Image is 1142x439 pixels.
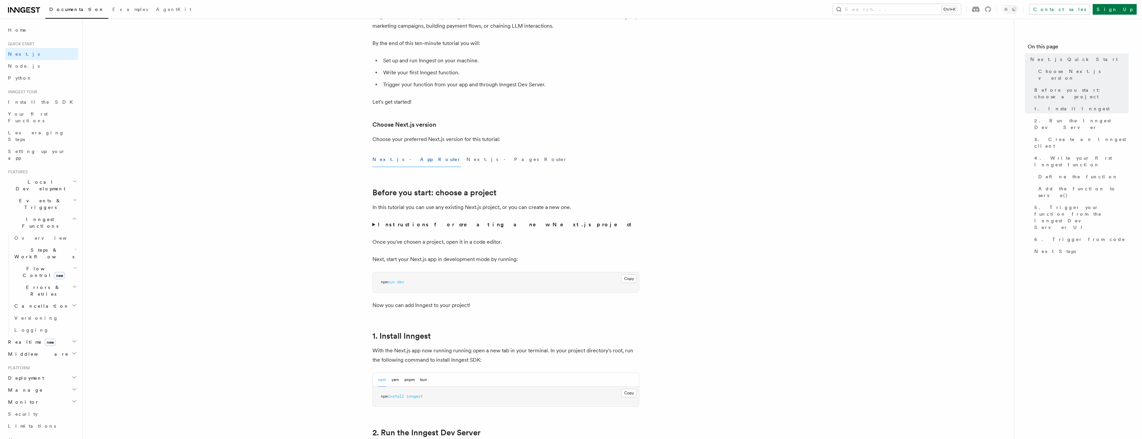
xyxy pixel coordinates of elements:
[12,284,72,297] span: Errors & Retries
[1093,4,1137,15] a: Sign Up
[8,63,40,69] span: Node.js
[372,152,461,167] button: Next.js - App Router
[5,197,73,211] span: Events & Triggers
[12,300,78,312] button: Cancellation
[1038,185,1129,199] span: Add the function to serve()
[12,265,73,279] span: Flow Control
[5,195,78,213] button: Events & Triggers
[372,97,639,107] p: Let's get started!
[5,41,34,47] span: Quick start
[5,399,39,405] span: Monitor
[14,235,83,241] span: Overview
[372,39,639,48] p: By the end of this ten-minute tutorial you will:
[372,237,639,247] p: Once you've chosen a project, open it in a code editor.
[12,244,78,263] button: Steps & Workflows
[5,336,78,348] button: Realtimenew
[5,348,78,360] button: Middleware
[1036,171,1129,183] a: Define the function
[8,75,32,81] span: Python
[372,120,436,129] a: Choose Next.js version
[12,281,78,300] button: Errors & Retries
[372,220,639,229] summary: Instructions for creating a new Next.js project
[1034,248,1076,255] span: Next Steps
[388,280,395,284] span: run
[1028,43,1129,53] h4: On this page
[372,135,639,144] p: Choose your preferred Next.js version for this tutorial:
[1036,183,1129,201] a: Add the function to serve()
[404,373,415,387] button: pnpm
[12,247,74,260] span: Steps & Workflows
[372,301,639,310] p: Now you can add Inngest to your project!
[391,373,399,387] button: yarn
[1032,233,1129,245] a: 6. Trigger from code
[381,280,388,284] span: npm
[1034,87,1129,100] span: Before you start: choose a project
[378,373,386,387] button: npm
[5,24,78,36] a: Home
[1034,204,1129,231] span: 5. Trigger your function from the Inngest Dev Server UI
[5,213,78,232] button: Inngest Functions
[1034,155,1129,168] span: 4. Write your first Inngest function
[5,60,78,72] a: Node.js
[5,108,78,127] a: Your first Functions
[1028,53,1129,65] a: Next.js Quick Start
[372,188,496,197] a: Before you start: choose a project
[5,365,30,371] span: Platform
[5,339,56,345] span: Realtime
[1038,173,1118,180] span: Define the function
[8,51,40,57] span: Next.js
[112,7,148,12] span: Examples
[381,68,639,77] li: Write your first Inngest function.
[1034,236,1125,243] span: 6. Trigger from code
[1034,117,1129,131] span: 2. Run the Inngest Dev Server
[381,56,639,65] li: Set up and run Inngest on your machine.
[12,263,78,281] button: Flow Controlnew
[1032,133,1129,152] a: 3. Create an Inngest client
[1032,201,1129,233] a: 5. Trigger your function from the Inngest Dev Server UI
[5,145,78,164] a: Setting up your app
[1032,245,1129,257] a: Next Steps
[372,428,480,437] a: 2. Run the Inngest Dev Server
[12,312,78,324] a: Versioning
[152,2,195,18] a: AgentKit
[372,346,639,365] p: With the Next.js app now running running open a new tab in your terminal. In your project directo...
[1032,152,1129,171] a: 4. Write your first Inngest function
[372,255,639,264] p: Next, start your Next.js app in development mode by running:
[45,2,108,19] a: Documentation
[833,4,961,15] button: Search...Ctrl+K
[372,12,639,31] p: Inngest makes it easy to build, manage, and execute reliable workflows. Some use cases include sc...
[5,420,78,432] a: Limitations
[8,149,65,161] span: Setting up your app
[12,303,69,309] span: Cancellation
[1032,115,1129,133] a: 2. Run the Inngest Dev Server
[108,2,152,18] a: Examples
[8,111,48,123] span: Your first Functions
[5,96,78,108] a: Install the SDK
[5,384,78,396] button: Manage
[372,331,431,341] a: 1. Install Inngest
[1032,103,1129,115] a: 1. Install Inngest
[5,408,78,420] a: Security
[621,274,637,283] button: Copy
[12,232,78,244] a: Overview
[5,179,73,192] span: Local Development
[621,389,637,397] button: Copy
[381,80,639,89] li: Trigger your function from your app and through Inngest Dev Server.
[1029,4,1090,15] a: Contact sales
[466,152,567,167] button: Next.js - Pages Router
[5,396,78,408] button: Monitor
[388,394,404,399] span: install
[1034,136,1129,149] span: 3. Create an Inngest client
[406,394,423,399] span: inngest
[5,169,28,175] span: Features
[49,7,104,12] span: Documentation
[8,99,77,105] span: Install the SDK
[54,272,65,279] span: new
[5,232,78,336] div: Inngest Functions
[378,221,634,228] strong: Instructions for creating a new Next.js project
[397,280,404,284] span: dev
[8,423,56,429] span: Limitations
[5,372,78,384] button: Deployment
[942,6,957,13] kbd: Ctrl+K
[14,315,58,321] span: Versioning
